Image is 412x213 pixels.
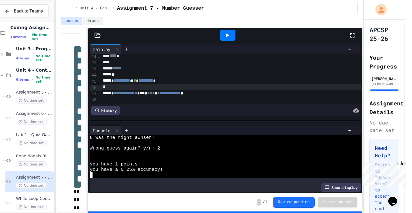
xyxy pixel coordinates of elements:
[323,200,352,205] span: Submit Answer
[90,91,98,97] div: 47
[90,60,98,66] div: 42
[16,204,47,210] span: No time set
[273,197,315,208] button: Review pending
[16,67,53,73] span: Unit 4 - Control Structures
[16,161,47,167] span: No time set
[375,144,394,159] h3: Need Help?
[98,54,101,59] span: Fold line
[90,72,98,79] div: 44
[371,76,397,81] div: [PERSON_NAME]
[10,25,53,30] span: Coding Assignments
[257,199,261,205] span: -
[35,54,52,62] span: No time set
[263,200,265,205] span: /
[112,6,114,11] span: /
[32,56,33,61] span: •
[16,56,29,60] span: 4 items
[16,132,53,138] span: Lab 1 - Quiz-Game
[75,6,77,11] span: /
[371,82,397,86] div: [PERSON_NAME][EMAIL_ADDRESS][DOMAIN_NAME]
[16,175,53,180] span: Assignment 7 - Number Guesser
[35,75,52,84] span: No time set
[90,126,121,135] div: Console
[90,146,160,151] span: Wrong guess again? y/n: 2
[16,119,47,125] span: No time set
[32,77,33,82] span: •
[318,197,357,207] button: Submit Answer
[321,183,361,192] div: Show display
[91,106,120,115] div: History
[16,111,53,116] span: Assignment 6 - Discount Calculator
[16,196,53,201] span: While Loop Coding Challenges (In-Class)
[61,17,82,25] button: Lesson
[90,53,98,60] div: 41
[90,79,98,85] div: 45
[90,85,98,91] div: 46
[16,183,47,189] span: No time set
[90,167,163,172] span: you have a 0.25% accuracy!
[80,6,110,11] span: Unit 4 - Control Structures
[16,46,53,52] span: Unit 3 - Programming Basics
[265,200,268,205] span: 1
[28,34,30,39] span: •
[16,90,53,95] span: Assignment 5 - Booleans
[90,127,113,134] div: Console
[16,140,47,146] span: No time set
[90,97,98,103] div: 48
[66,6,73,11] span: ...
[369,119,399,134] div: No due date set
[369,3,388,17] div: My Account
[117,5,204,12] span: Assignment 7 - Number Guesser
[90,46,113,53] div: main.py
[360,161,406,187] iframe: chat widget
[3,3,43,40] div: Chat with us now!Close
[32,33,53,41] span: No time set
[14,8,43,14] span: Back to Teams
[16,98,47,104] span: No time set
[90,44,121,54] div: main.py
[90,162,140,167] span: you have 1 points!
[90,66,98,72] div: 43
[386,188,406,207] iframe: chat widget
[83,17,103,25] button: Grade
[369,25,399,43] h1: APCSP 25-26
[10,35,26,39] span: 10 items
[16,154,53,159] span: Conditionals Bingo
[90,135,154,140] span: 6 Was the right awnser!
[16,78,29,82] span: 6 items
[369,99,399,116] h2: Assignment Details
[369,53,399,71] h2: Your Progress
